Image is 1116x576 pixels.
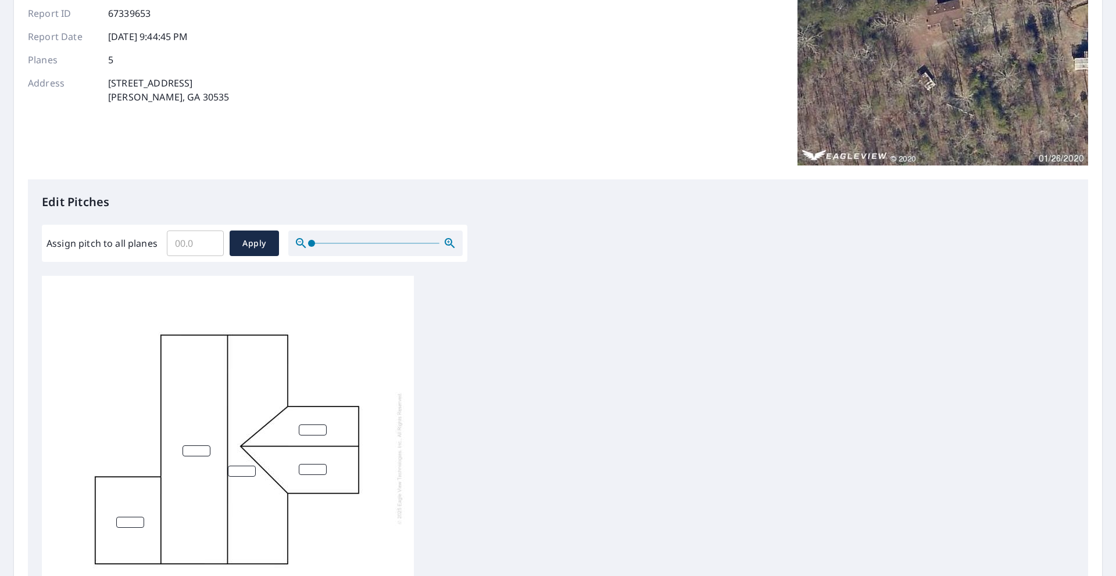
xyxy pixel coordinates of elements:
[28,53,98,67] p: Planes
[108,6,151,20] p: 67339653
[108,30,188,44] p: [DATE] 9:44:45 PM
[239,236,270,251] span: Apply
[167,227,224,260] input: 00.0
[108,53,113,67] p: 5
[230,231,279,256] button: Apply
[28,30,98,44] p: Report Date
[42,193,1074,211] p: Edit Pitches
[28,6,98,20] p: Report ID
[28,76,98,104] p: Address
[108,76,229,104] p: [STREET_ADDRESS] [PERSON_NAME], GA 30535
[46,236,158,250] label: Assign pitch to all planes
